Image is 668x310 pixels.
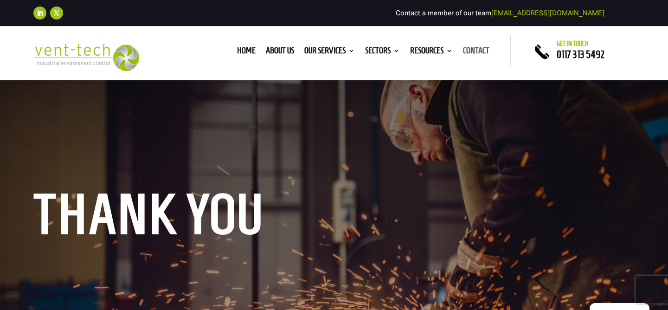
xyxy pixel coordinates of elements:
a: Follow on X [50,6,63,19]
a: Contact [463,47,489,58]
a: [EMAIL_ADDRESS][DOMAIN_NAME] [491,9,604,17]
a: Resources [410,47,453,58]
span: Contact a member of our team [396,9,604,17]
a: Home [237,47,256,58]
a: About us [266,47,294,58]
a: Follow on LinkedIn [33,6,46,19]
a: 0117 313 5492 [557,49,604,60]
a: Sectors [365,47,400,58]
span: Get in touch [557,40,589,47]
a: Our Services [304,47,355,58]
img: 2023-09-27T08_35_16.549ZVENT-TECH---Clear-background [33,44,139,71]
